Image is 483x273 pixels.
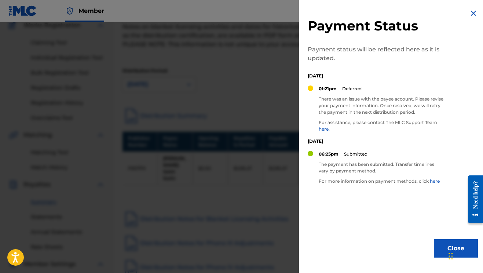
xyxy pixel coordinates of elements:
p: 06:25pm [319,151,339,157]
img: MLC Logo [9,6,37,16]
img: Top Rightsholder [65,7,74,15]
span: Member [78,7,104,15]
p: For assistance, please contact The MLC Support Team [319,119,443,132]
p: Payment status will be reflected here as it is updated. [308,45,443,63]
p: [DATE] [308,73,443,79]
button: Close [434,239,478,258]
h2: Payment Status [308,18,443,34]
p: The payment has been submitted. Transfer timelines vary by payment method. [319,161,443,174]
p: [DATE] [308,138,443,145]
iframe: Chat Widget [446,238,483,273]
p: 01:21pm [319,85,337,92]
a: here. [319,126,330,132]
p: For more information on payment methods, click [319,178,443,185]
p: Submitted [344,151,367,157]
p: There was an issue with the payee account. Please revise your payment information. Once resolved,... [319,96,443,116]
div: Drag [449,245,453,267]
iframe: Resource Center [462,168,483,231]
p: Deferred [342,85,362,92]
a: here [430,178,440,184]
